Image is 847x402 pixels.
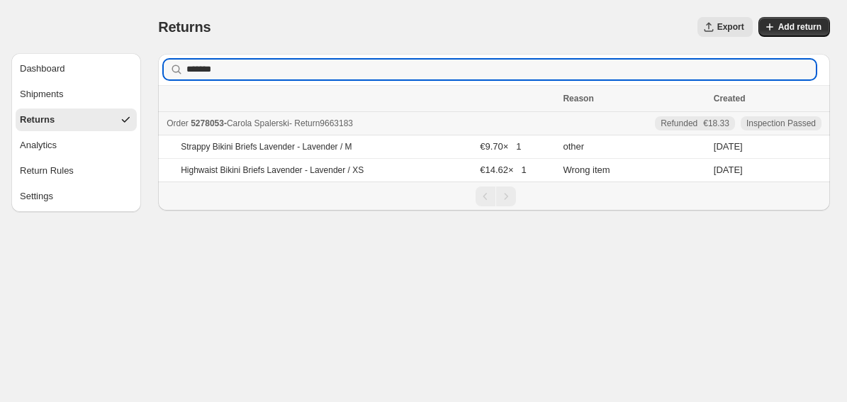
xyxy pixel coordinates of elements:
[16,134,137,157] button: Analytics
[697,17,753,37] button: Export
[20,138,57,152] div: Analytics
[181,141,352,152] p: Strappy Bikini Briefs Lavender - Lavender / M
[167,116,554,130] div: -
[20,87,63,101] div: Shipments
[480,164,526,175] span: €14.62 × 1
[746,118,816,129] span: Inspection Passed
[559,159,709,182] td: Wrong item
[480,141,521,152] span: €9.70 × 1
[16,185,137,208] button: Settings
[191,118,224,128] span: 5278053
[778,21,821,33] span: Add return
[20,62,65,76] div: Dashboard
[227,118,289,128] span: Carola Spalerski
[559,135,709,159] td: other
[717,21,744,33] span: Export
[16,160,137,182] button: Return Rules
[563,94,593,104] span: Reason
[714,94,746,104] span: Created
[289,118,353,128] span: - Return 9663183
[714,164,743,175] time: Thursday, August 7, 2025 at 9:58:38 AM
[20,164,74,178] div: Return Rules
[167,118,189,128] span: Order
[661,118,729,129] div: Refunded
[20,113,55,127] div: Returns
[20,189,53,203] div: Settings
[703,118,729,129] span: €18.33
[158,19,211,35] span: Returns
[758,17,830,37] button: Add return
[16,57,137,80] button: Dashboard
[158,182,830,211] nav: Pagination
[714,141,743,152] time: Thursday, August 7, 2025 at 9:58:38 AM
[16,83,137,106] button: Shipments
[16,108,137,131] button: Returns
[181,164,364,176] p: Highwaist Bikini Briefs Lavender - Lavender / XS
